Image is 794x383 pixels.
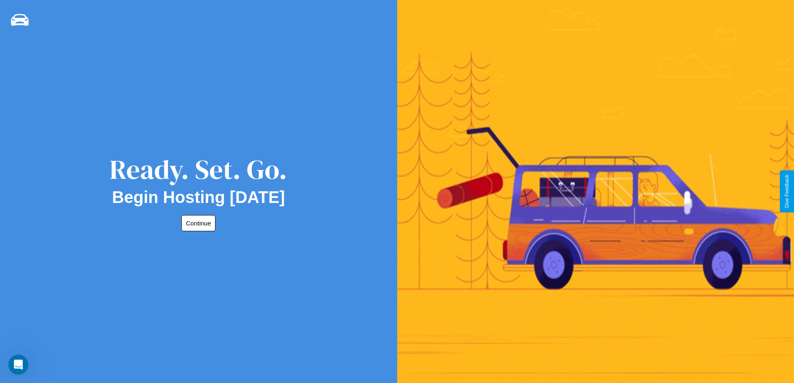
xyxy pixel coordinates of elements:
div: Ready. Set. Go. [110,151,287,188]
iframe: Intercom live chat [8,355,28,375]
h2: Begin Hosting [DATE] [112,188,285,207]
div: Give Feedback [784,175,790,208]
button: Continue [181,215,215,231]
